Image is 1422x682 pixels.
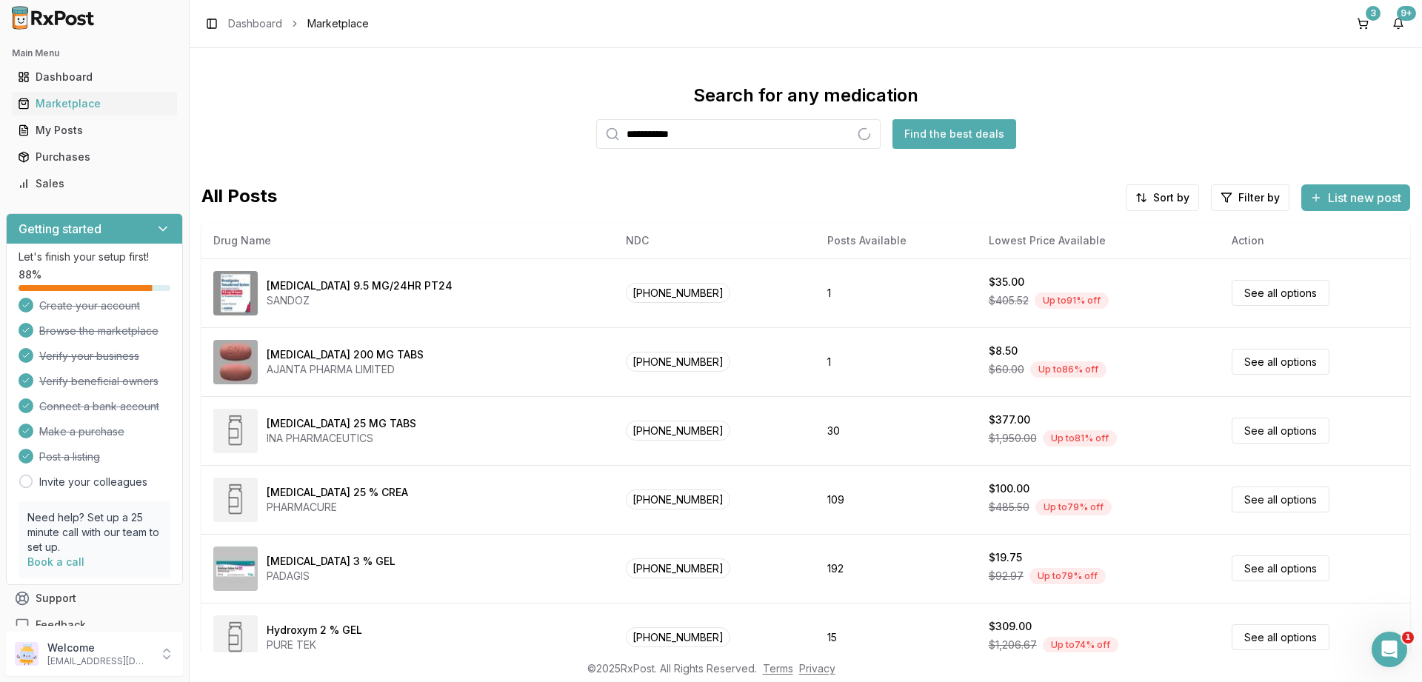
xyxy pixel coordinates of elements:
[39,324,158,338] span: Browse the marketplace
[1232,487,1329,512] a: See all options
[267,569,395,584] div: PADAGIS
[6,92,183,116] button: Marketplace
[213,340,258,384] img: Entacapone 200 MG TABS
[989,431,1037,446] span: $1,950.00
[267,293,453,308] div: SANDOZ
[815,603,977,672] td: 15
[18,96,171,111] div: Marketplace
[1153,190,1189,205] span: Sort by
[763,662,793,675] a: Terms
[1232,349,1329,375] a: See all options
[47,655,150,667] p: [EMAIL_ADDRESS][DOMAIN_NAME]
[39,424,124,439] span: Make a purchase
[12,170,177,197] a: Sales
[1035,292,1109,309] div: Up to 91 % off
[6,612,183,638] button: Feedback
[1211,184,1289,211] button: Filter by
[12,144,177,170] a: Purchases
[267,554,395,569] div: [MEDICAL_DATA] 3 % GEL
[12,47,177,59] h2: Main Menu
[228,16,282,31] a: Dashboard
[6,6,101,30] img: RxPost Logo
[1220,223,1410,258] th: Action
[12,117,177,144] a: My Posts
[213,546,258,591] img: Diclofenac Sodium 3 % GEL
[6,585,183,612] button: Support
[1029,568,1106,584] div: Up to 79 % off
[989,619,1032,634] div: $309.00
[1301,184,1410,211] button: List new post
[18,150,171,164] div: Purchases
[1232,280,1329,306] a: See all options
[267,431,416,446] div: INA PHARMACEUTICS
[267,278,453,293] div: [MEDICAL_DATA] 9.5 MG/24HR PT24
[39,449,100,464] span: Post a listing
[626,283,730,303] span: [PHONE_NUMBER]
[1301,192,1410,207] a: List new post
[39,475,147,489] a: Invite your colleagues
[267,500,408,515] div: PHARMACURE
[1351,12,1375,36] button: 3
[1238,190,1280,205] span: Filter by
[626,352,730,372] span: [PHONE_NUMBER]
[989,293,1029,308] span: $405.52
[989,481,1029,496] div: $100.00
[19,250,170,264] p: Let's finish your setup first!
[626,558,730,578] span: [PHONE_NUMBER]
[977,223,1220,258] th: Lowest Price Available
[47,641,150,655] p: Welcome
[1035,499,1112,515] div: Up to 79 % off
[1126,184,1199,211] button: Sort by
[815,223,977,258] th: Posts Available
[18,176,171,191] div: Sales
[1372,632,1407,667] iframe: Intercom live chat
[989,362,1024,377] span: $60.00
[267,347,424,362] div: [MEDICAL_DATA] 200 MG TABS
[267,485,408,500] div: [MEDICAL_DATA] 25 % CREA
[39,399,159,414] span: Connect a bank account
[18,70,171,84] div: Dashboard
[19,267,41,282] span: 88 %
[892,119,1016,149] button: Find the best deals
[15,642,39,666] img: User avatar
[1328,189,1401,207] span: List new post
[39,374,158,389] span: Verify beneficial owners
[1232,555,1329,581] a: See all options
[307,16,369,31] span: Marketplace
[815,465,977,534] td: 109
[19,220,101,238] h3: Getting started
[989,569,1024,584] span: $92.97
[989,275,1024,290] div: $35.00
[626,627,730,647] span: [PHONE_NUMBER]
[1366,6,1381,21] div: 3
[989,344,1018,358] div: $8.50
[1386,12,1410,36] button: 9+
[989,550,1022,565] div: $19.75
[6,65,183,89] button: Dashboard
[799,662,835,675] a: Privacy
[201,223,614,258] th: Drug Name
[6,145,183,169] button: Purchases
[267,362,424,377] div: AJANTA PHARMA LIMITED
[614,223,815,258] th: NDC
[39,349,139,364] span: Verify your business
[1232,418,1329,444] a: See all options
[1043,430,1117,447] div: Up to 81 % off
[1043,637,1118,653] div: Up to 74 % off
[989,638,1037,652] span: $1,206.67
[815,327,977,396] td: 1
[213,615,258,660] img: Hydroxym 2 % GEL
[27,510,161,555] p: Need help? Set up a 25 minute call with our team to set up.
[989,500,1029,515] span: $485.50
[1232,624,1329,650] a: See all options
[12,90,177,117] a: Marketplace
[36,618,86,632] span: Feedback
[12,64,177,90] a: Dashboard
[815,258,977,327] td: 1
[228,16,369,31] nav: breadcrumb
[213,478,258,522] img: Methyl Salicylate 25 % CREA
[267,623,362,638] div: Hydroxym 2 % GEL
[1402,632,1414,643] span: 1
[815,396,977,465] td: 30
